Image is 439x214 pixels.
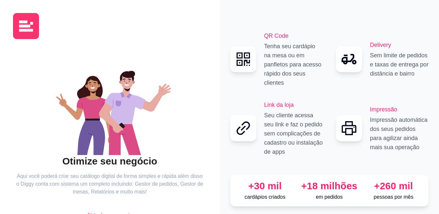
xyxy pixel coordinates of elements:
div: animation [16,57,203,155]
p: Sem limite de pedidos e taxas de entrega por distância e bairro [370,51,429,78]
article: Aqui você poderá criar seu catálogo digital de forma simples e rápida além disso o Diggy conta co... [16,172,203,196]
h2: Impressão [370,105,429,114]
div: +260 mil [364,180,423,192]
h2: QR Code [264,31,323,40]
p: Impressão automática dos seus pedidos para agilizar ainda mais sua operação [370,115,429,152]
img: logo [13,13,39,39]
p: cardápios criados [236,193,295,201]
p: pessoas por mês [364,193,423,201]
div: +18 milhões [300,180,359,192]
h2: Link da loja [264,100,323,109]
p: Tenha seu cardápio na mesa ou em panfletos para acesso rápido dos seus clientes [264,42,323,87]
div: +30 mil [236,180,295,192]
h2: Delivery [370,40,429,50]
p: Seu cliente acessa seu link e faz o pedido sem complicações de cadastro ou instalação de apps [264,111,323,156]
h2: Otimize seu negócio [16,155,203,167]
p: em pedidos [300,193,359,201]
